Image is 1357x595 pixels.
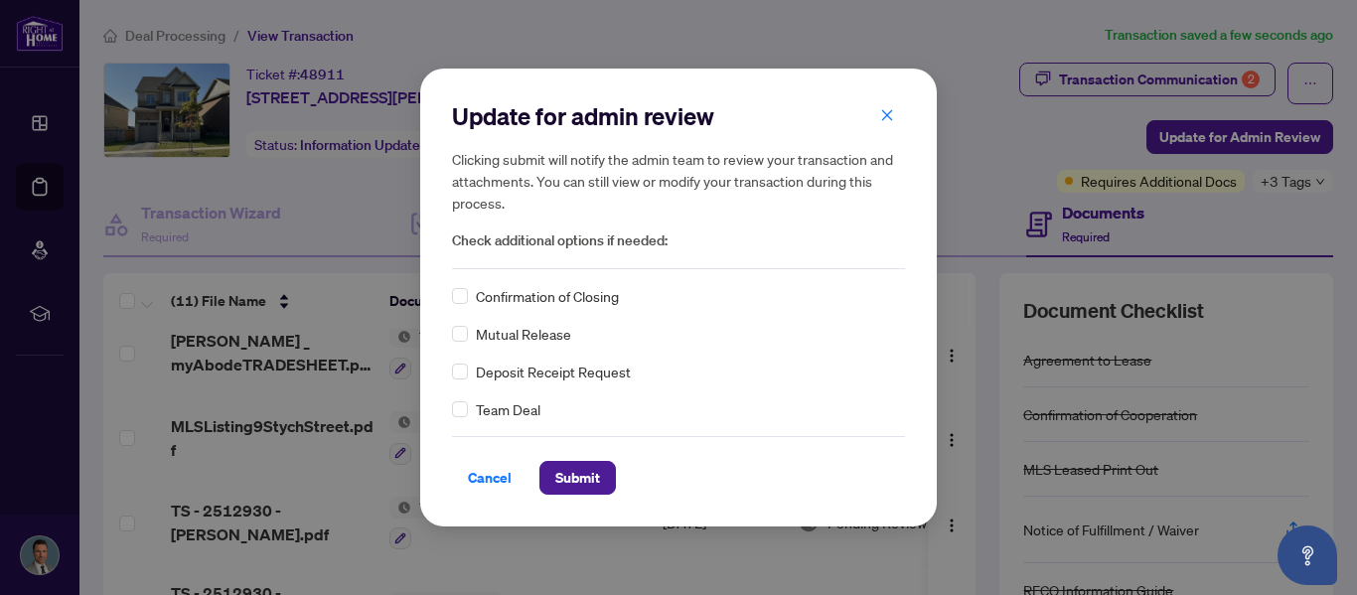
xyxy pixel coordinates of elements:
h5: Clicking submit will notify the admin team to review your transaction and attachments. You can st... [452,148,905,214]
span: Team Deal [476,398,540,420]
button: Cancel [452,461,528,495]
span: Mutual Release [476,323,571,345]
span: Submit [555,462,600,494]
span: Confirmation of Closing [476,285,619,307]
span: close [880,108,894,122]
button: Submit [539,461,616,495]
span: Deposit Receipt Request [476,361,631,382]
span: Cancel [468,462,512,494]
span: Check additional options if needed: [452,229,905,252]
h2: Update for admin review [452,100,905,132]
button: Open asap [1278,525,1337,585]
